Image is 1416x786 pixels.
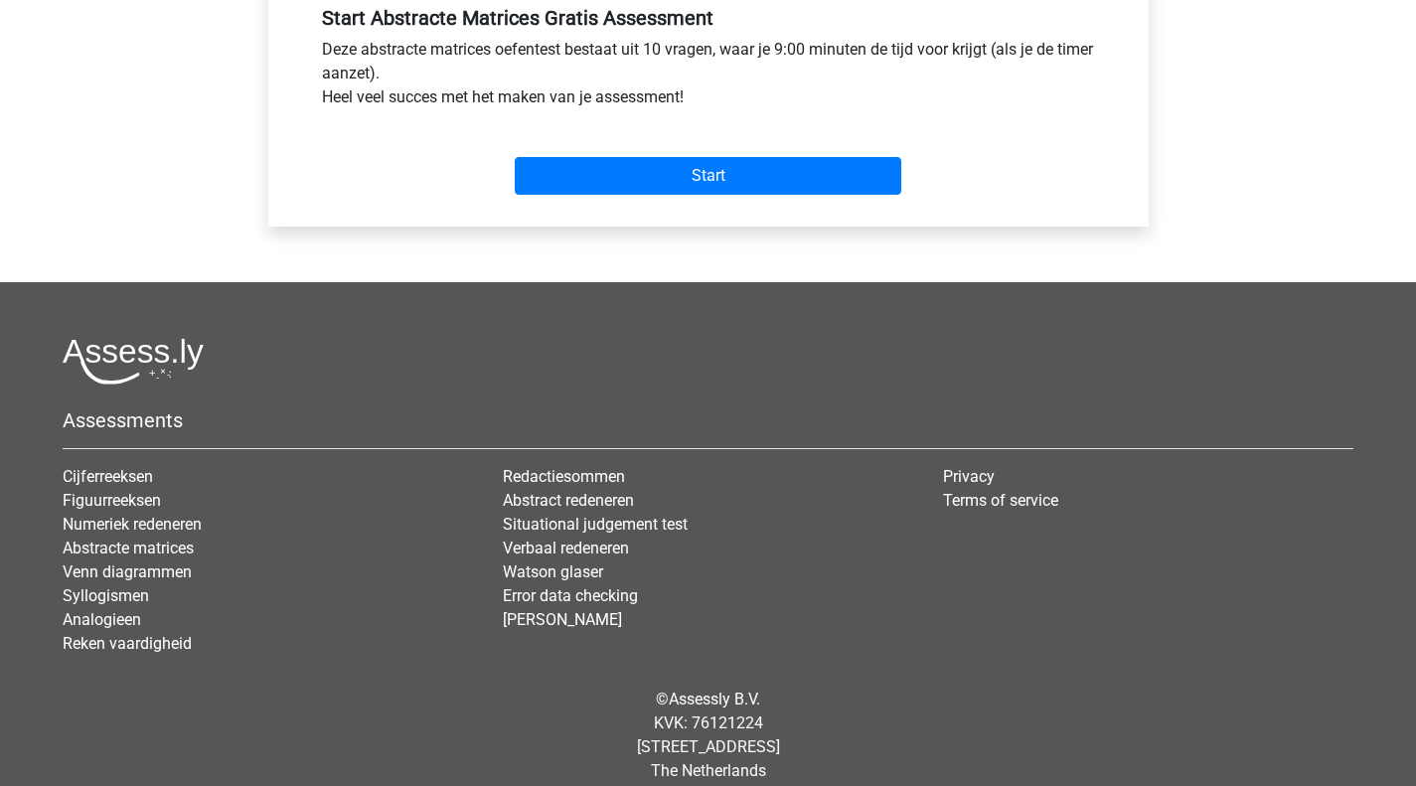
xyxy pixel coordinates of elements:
[669,690,760,708] a: Assessly B.V.
[63,586,149,605] a: Syllogismen
[503,515,688,534] a: Situational judgement test
[943,491,1058,510] a: Terms of service
[503,586,638,605] a: Error data checking
[307,38,1110,117] div: Deze abstracte matrices oefentest bestaat uit 10 vragen, waar je 9:00 minuten de tijd voor krijgt...
[515,157,901,195] input: Start
[503,562,603,581] a: Watson glaser
[322,6,1095,30] h5: Start Abstracte Matrices Gratis Assessment
[63,467,153,486] a: Cijferreeksen
[503,491,634,510] a: Abstract redeneren
[63,491,161,510] a: Figuurreeksen
[63,408,1353,432] h5: Assessments
[63,338,204,385] img: Assessly logo
[503,467,625,486] a: Redactiesommen
[63,539,194,557] a: Abstracte matrices
[63,610,141,629] a: Analogieen
[63,562,192,581] a: Venn diagrammen
[943,467,995,486] a: Privacy
[63,634,192,653] a: Reken vaardigheid
[63,515,202,534] a: Numeriek redeneren
[503,610,622,629] a: [PERSON_NAME]
[503,539,629,557] a: Verbaal redeneren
